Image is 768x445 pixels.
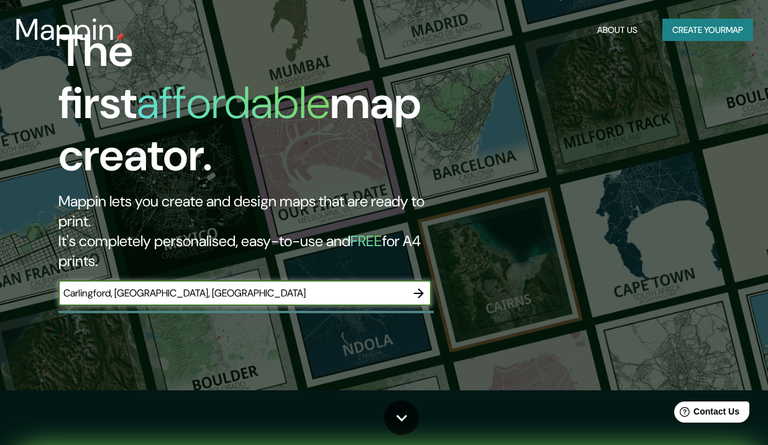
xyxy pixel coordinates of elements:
h1: The first map creator. [58,25,442,191]
h2: Mappin lets you create and design maps that are ready to print. It's completely personalised, eas... [58,191,442,271]
h1: affordable [137,74,330,132]
img: mappin-pin [115,32,125,42]
input: Choose your favourite place [58,286,406,300]
button: About Us [592,19,642,42]
iframe: Help widget launcher [657,397,754,431]
h3: Mappin [15,12,115,47]
h5: FREE [350,231,382,250]
button: Create yourmap [662,19,753,42]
